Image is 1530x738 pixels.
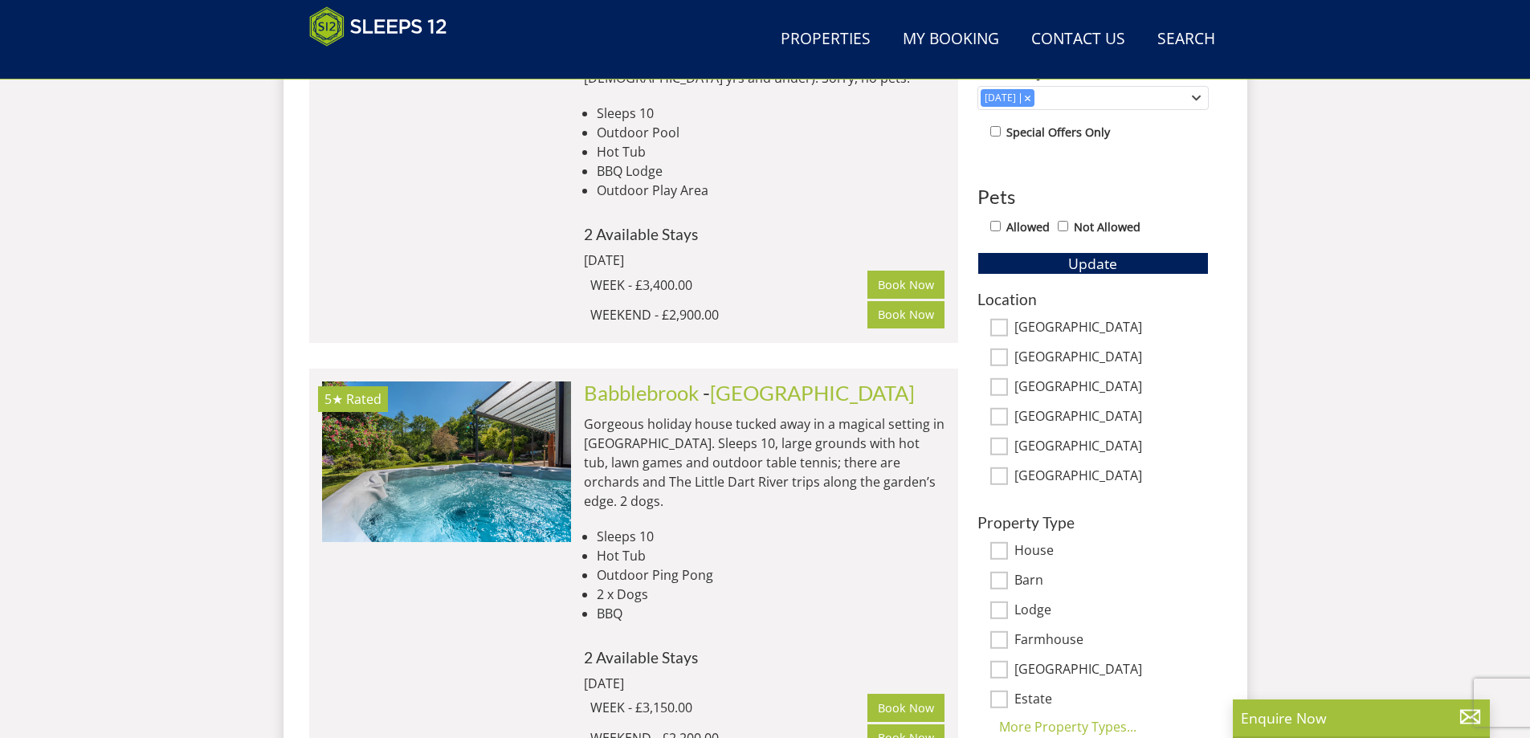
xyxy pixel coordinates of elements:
[597,123,945,142] li: Outdoor Pool
[1014,691,1209,709] label: Estate
[896,22,1006,58] a: My Booking
[1014,438,1209,456] label: [GEOGRAPHIC_DATA]
[597,104,945,123] li: Sleeps 10
[1151,22,1222,58] a: Search
[1068,254,1117,273] span: Update
[867,271,945,298] a: Book Now
[1014,543,1209,561] label: House
[584,674,801,693] div: [DATE]
[977,252,1209,275] button: Update
[1006,124,1110,141] label: Special Offers Only
[1014,320,1209,337] label: [GEOGRAPHIC_DATA]
[703,381,915,405] span: -
[977,717,1209,736] div: More Property Types...
[1006,218,1050,236] label: Allowed
[597,142,945,161] li: Hot Tub
[977,514,1209,531] h3: Property Type
[867,301,945,328] a: Book Now
[584,381,699,405] a: Babblebrook
[324,390,343,408] span: Babblebrook has a 5 star rating under the Quality in Tourism Scheme
[977,86,1209,110] div: Combobox
[1014,468,1209,486] label: [GEOGRAPHIC_DATA]
[774,22,877,58] a: Properties
[1014,379,1209,397] label: [GEOGRAPHIC_DATA]
[584,251,801,270] div: [DATE]
[977,186,1209,207] h3: Pets
[597,546,945,565] li: Hot Tub
[1014,409,1209,426] label: [GEOGRAPHIC_DATA]
[590,305,868,324] div: WEEKEND - £2,900.00
[346,390,381,408] span: Rated
[1014,632,1209,650] label: Farmhouse
[322,381,571,542] img: babblebrook-devon-holiday-accommodation-home-sleeps-11.original.jpg
[590,275,868,295] div: WEEK - £3,400.00
[322,381,571,542] a: 5★ Rated
[1074,218,1140,236] label: Not Allowed
[1014,662,1209,679] label: [GEOGRAPHIC_DATA]
[1241,707,1482,728] p: Enquire Now
[1014,602,1209,620] label: Lodge
[710,381,915,405] a: [GEOGRAPHIC_DATA]
[597,527,945,546] li: Sleeps 10
[597,565,945,585] li: Outdoor Ping Pong
[1025,22,1132,58] a: Contact Us
[977,291,1209,308] h3: Location
[1014,573,1209,590] label: Barn
[597,604,945,623] li: BBQ
[309,6,447,47] img: Sleeps 12
[597,181,945,200] li: Outdoor Play Area
[597,161,945,181] li: BBQ Lodge
[867,694,945,721] a: Book Now
[597,585,945,604] li: 2 x Dogs
[584,649,945,666] h4: 2 Available Stays
[981,91,1020,105] div: [DATE]
[584,226,945,243] h4: 2 Available Stays
[1014,349,1209,367] label: [GEOGRAPHIC_DATA]
[590,698,868,717] div: WEEK - £3,150.00
[584,414,945,511] p: Gorgeous holiday house tucked away in a magical setting in [GEOGRAPHIC_DATA]. Sleeps 10, large gr...
[301,56,470,70] iframe: Customer reviews powered by Trustpilot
